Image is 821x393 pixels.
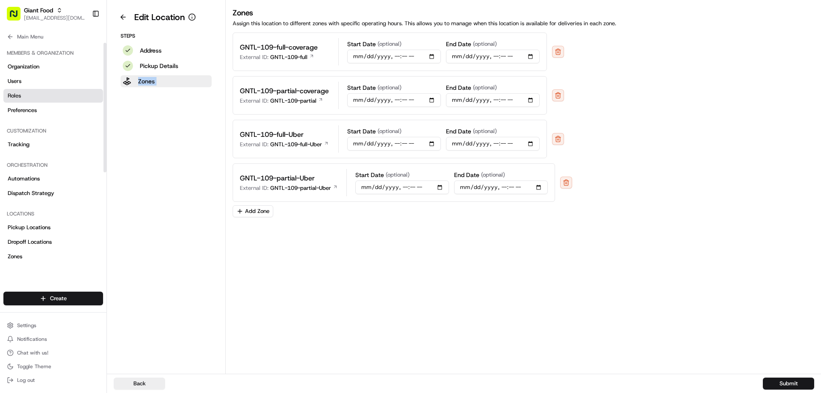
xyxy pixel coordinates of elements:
[3,172,103,186] a: Automations
[134,11,185,23] h1: Edit Location
[3,250,103,263] a: Zones
[3,186,103,200] a: Dispatch Strategy
[240,184,269,192] p: External ID:
[3,89,103,103] a: Roles
[233,20,814,27] p: Assign this location to different zones with specific operating hours. This allows you to manage ...
[8,189,54,197] span: Dispatch Strategy
[121,75,212,87] button: Zones
[3,347,103,359] button: Chat with us!
[17,363,51,370] span: Toggle Theme
[22,55,141,64] input: Clear
[347,127,402,135] label: Start Date
[24,15,85,21] button: [EMAIL_ADDRESS][DOMAIN_NAME]
[3,333,103,345] button: Notifications
[446,127,497,135] label: End Date
[3,31,103,43] button: Main Menu
[9,125,15,132] div: 📗
[3,138,103,151] a: Tracking
[8,141,30,148] span: Tracking
[3,235,103,249] a: Dropoff Locations
[270,141,322,148] p: GNTL-109-full-Uber
[8,63,39,71] span: Organization
[3,74,103,88] a: Users
[240,53,269,61] p: External ID:
[270,53,314,61] a: GNTL-109-full
[8,106,37,114] span: Preferences
[473,127,497,135] span: (optional)
[233,7,814,19] h3: Zones
[270,141,329,148] a: GNTL-109-full-Uber
[69,121,141,136] a: 💻API Documentation
[240,42,318,53] p: GNTL-109-full-coverage
[72,125,79,132] div: 💻
[378,127,402,135] span: (optional)
[3,319,103,331] button: Settings
[347,40,402,48] label: Start Date
[60,145,103,151] a: Powered byPylon
[9,82,24,97] img: 1736555255976-a54dd68f-1ca7-489b-9aae-adbdc363a1c4
[145,84,156,95] button: Start new chat
[8,175,40,183] span: Automations
[138,77,155,86] p: Zones
[270,184,338,192] a: GNTL-109-partial-Uber
[114,378,165,390] button: Back
[121,60,212,72] button: Pickup Details
[378,84,402,92] span: (optional)
[17,33,43,40] span: Main Menu
[85,145,103,151] span: Pylon
[3,103,103,117] a: Preferences
[240,97,269,105] p: External ID:
[5,121,69,136] a: 📗Knowledge Base
[121,33,212,39] p: Steps
[29,82,140,90] div: Start new chat
[270,184,331,192] p: GNTL-109-partial-Uber
[17,336,47,343] span: Notifications
[355,171,410,179] label: Start Date
[446,40,497,48] label: End Date
[8,253,22,260] span: Zones
[473,40,497,48] span: (optional)
[3,158,103,172] div: Orchestration
[3,374,103,386] button: Log out
[17,349,48,356] span: Chat with us!
[8,92,21,100] span: Roles
[8,224,50,231] span: Pickup Locations
[121,44,212,56] button: Address
[270,97,316,105] p: GNTL-109-partial
[270,53,307,61] p: GNTL-109-full
[240,141,269,148] p: External ID:
[24,6,53,15] button: Giant Food
[17,377,35,384] span: Log out
[3,221,103,234] a: Pickup Locations
[3,292,103,305] button: Create
[140,62,178,70] p: Pickup Details
[473,84,497,92] span: (optional)
[3,360,103,372] button: Toggle Theme
[454,171,505,179] label: End Date
[81,124,137,133] span: API Documentation
[8,238,52,246] span: Dropoff Locations
[3,46,103,60] div: Members & Organization
[17,124,65,133] span: Knowledge Base
[763,378,814,390] button: Submit
[3,3,89,24] button: Giant Food[EMAIL_ADDRESS][DOMAIN_NAME]
[9,34,156,48] p: Welcome 👋
[240,173,315,183] p: GNTL-109-partial-Uber
[233,205,273,217] button: Add Zone
[240,130,304,140] p: GNTL-109-full-Uber
[378,40,402,48] span: (optional)
[3,124,103,138] div: Customization
[270,97,323,105] a: GNTL-109-partial
[140,46,162,55] p: Address
[17,322,36,329] span: Settings
[386,171,410,179] span: (optional)
[3,207,103,221] div: Locations
[29,90,108,97] div: We're available if you need us!
[50,295,67,302] span: Create
[347,84,402,92] label: Start Date
[446,84,497,92] label: End Date
[481,171,505,179] span: (optional)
